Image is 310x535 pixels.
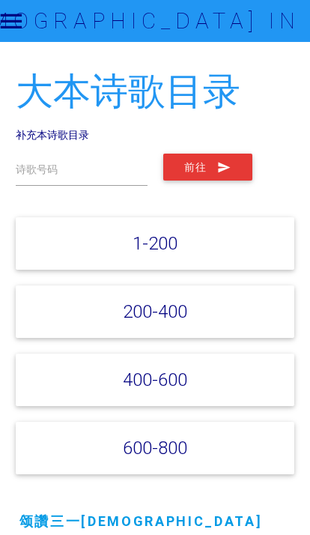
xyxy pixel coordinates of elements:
a: 补充本诗歌目录 [16,128,89,142]
button: 前往 [163,154,252,181]
h2: 大本诗歌目录 [16,71,295,112]
a: 400-600 [123,369,187,390]
a: 200-400 [123,300,187,322]
a: 600-800 [123,437,187,459]
a: 颂讚三一[DEMOGRAPHIC_DATA] [19,513,263,530]
a: 1-200 [133,232,177,254]
label: 诗歌号码 [16,162,58,178]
